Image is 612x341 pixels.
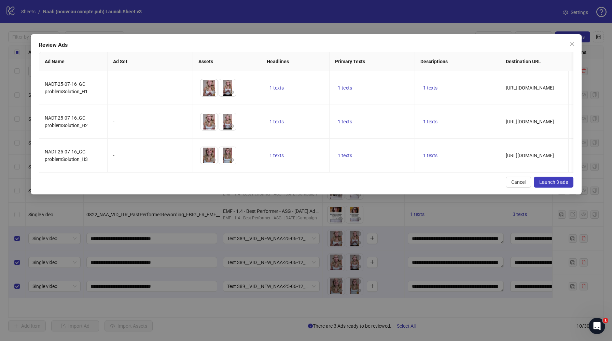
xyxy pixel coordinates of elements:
[335,118,355,126] button: 1 texts
[338,153,352,158] span: 1 texts
[113,84,187,92] div: -
[229,90,234,95] span: eye
[603,318,608,323] span: 1
[338,85,352,91] span: 1 texts
[269,85,284,91] span: 1 texts
[219,113,236,130] img: Asset 2
[209,156,218,164] button: Preview
[211,158,216,162] span: eye
[511,179,525,185] span: Cancel
[423,119,437,124] span: 1 texts
[539,179,568,185] span: Launch 3 ads
[420,151,440,160] button: 1 texts
[269,119,284,124] span: 1 texts
[267,84,287,92] button: 1 texts
[506,119,554,124] span: [URL][DOMAIN_NAME]
[269,153,284,158] span: 1 texts
[506,153,554,158] span: [URL][DOMAIN_NAME]
[330,52,415,71] th: Primary Texts
[228,88,236,96] button: Preview
[45,149,88,162] span: NADT-25-07-16_GC problemSolution_H3
[209,88,218,96] button: Preview
[566,38,577,49] button: Close
[108,52,193,71] th: Ad Set
[229,124,234,128] span: eye
[228,122,236,130] button: Preview
[423,153,437,158] span: 1 texts
[200,113,218,130] img: Asset 1
[338,119,352,124] span: 1 texts
[267,151,287,160] button: 1 texts
[193,52,261,71] th: Assets
[420,118,440,126] button: 1 texts
[569,41,574,46] span: close
[219,79,236,96] img: Asset 2
[505,177,531,188] button: Cancel
[211,90,216,95] span: eye
[200,147,218,164] img: Asset 1
[211,124,216,128] span: eye
[113,152,187,159] div: -
[229,158,234,162] span: eye
[39,52,108,71] th: Ad Name
[423,85,437,91] span: 1 texts
[45,81,88,94] span: NADT-25-07-16_GC problemSolution_H1
[335,151,355,160] button: 1 texts
[209,122,218,130] button: Preview
[267,118,287,126] button: 1 texts
[200,79,218,96] img: Asset 1
[261,52,330,71] th: Headlines
[335,84,355,92] button: 1 texts
[219,147,236,164] img: Asset 2
[589,318,605,334] iframe: Intercom live chat
[228,156,236,164] button: Preview
[420,84,440,92] button: 1 texts
[113,118,187,125] div: -
[45,115,88,128] span: NADT-25-07-16_GC problemSolution_H2
[500,52,586,71] th: Destination URL
[506,85,554,91] span: [URL][DOMAIN_NAME]
[533,177,573,188] button: Launch 3 ads
[39,41,573,49] div: Review Ads
[415,52,500,71] th: Descriptions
